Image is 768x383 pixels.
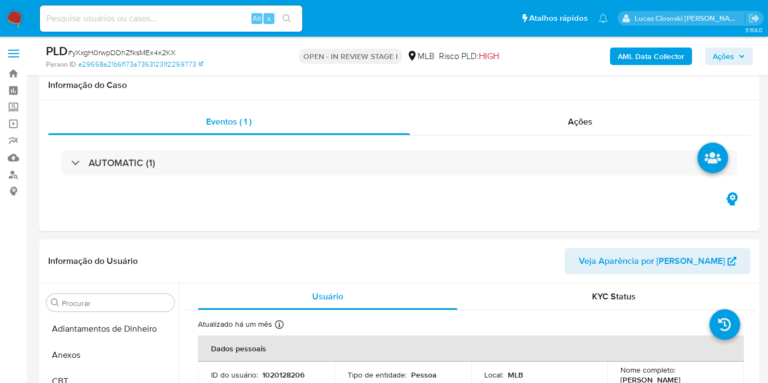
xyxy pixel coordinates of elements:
p: Atualizado há um mês [198,319,272,329]
button: AML Data Collector [610,48,692,65]
input: Procurar [62,298,170,308]
h1: Informação do Usuário [48,256,138,267]
span: # yXxgH0rwpDDhZfksMEx4x2KX [68,47,175,58]
a: Notificações [599,14,608,23]
b: PLD [46,42,68,60]
span: Usuário [312,290,343,303]
p: 1020128206 [262,370,304,380]
span: Eventos ( 1 ) [206,115,251,128]
span: Risco PLD: [439,50,499,62]
span: Ações [713,48,734,65]
div: MLB [407,50,435,62]
p: ID do usuário : [211,370,258,380]
b: Person ID [46,60,76,69]
span: Atalhos rápidos [529,13,588,24]
button: Veja Aparência por [PERSON_NAME] [565,248,751,274]
p: Pessoa [411,370,437,380]
b: AML Data Collector [618,48,684,65]
p: Nome completo : [620,365,676,375]
p: lucas.clososki@mercadolivre.com [635,13,745,23]
p: Local : [484,370,503,380]
a: Sair [748,13,760,24]
span: HIGH [479,50,499,62]
span: Ações [568,115,593,128]
button: Adiantamentos de Dinheiro [42,316,179,342]
input: Pesquise usuários ou casos... [40,11,302,26]
span: Alt [253,13,261,23]
button: Anexos [42,342,179,368]
span: s [267,13,271,23]
p: Tipo de entidade : [348,370,407,380]
button: Ações [705,48,753,65]
h1: Informação do Caso [48,80,751,91]
p: OPEN - IN REVIEW STAGE I [299,49,402,64]
button: Procurar [51,298,60,307]
a: e29658a21b6f173a73631231f2259773 [78,60,203,69]
h3: AUTOMATIC (1) [89,157,155,169]
button: search-icon [275,11,298,26]
p: MLB [508,370,523,380]
span: Veja Aparência por [PERSON_NAME] [579,248,725,274]
span: KYC Status [592,290,636,303]
th: Dados pessoais [198,335,744,362]
div: AUTOMATIC (1) [61,150,737,175]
